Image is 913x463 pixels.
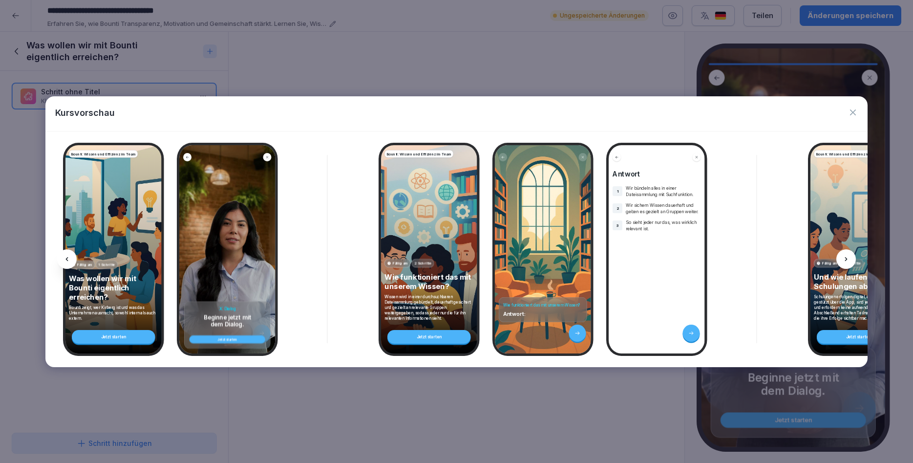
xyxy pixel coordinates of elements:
p: Bounti zeigt, wer Kirberg ist und was das Unternehmen ausmacht, sowohl intern als auch extern. [69,305,158,321]
p: 3 [616,222,619,228]
p: Bounti: Wissen und Effizienz im Team [816,151,881,156]
p: Beginne jetzt mit dem Dialog. [201,314,255,328]
p: Wie funktioniert das mit unserem Wissen? [384,272,474,291]
p: Was wollen wir mit Bounti eigentlich erreichen? [69,274,158,302]
p: Fällig am [393,261,408,266]
h4: Antwort [613,170,701,178]
button: Jetzt starten [190,335,266,344]
p: Antwort: [503,310,583,317]
h6: Dialog [224,307,236,310]
div: Jetzt starten [817,330,900,344]
p: Wir bündeln alles in einer Dateisammlung mit Suchfunktion. [626,185,701,198]
p: So sieht jeder nur das, was wirklich relevant ist. [626,219,701,232]
p: Fällig am [822,261,838,266]
p: Bounti: Wissen und Effizienz im Team [387,151,451,156]
p: Fällig am [77,262,93,267]
p: Bounti: Wissen und Effizienz im Team [71,151,136,156]
p: Wissen wird in einer durchsuchbaren Dateisammlung gebündelt, dauerhaft gesichert und gezielt an r... [384,294,474,321]
p: Und wie laufen Schulungen ab? [814,272,903,291]
div: Jetzt starten [387,330,471,344]
p: 1 [617,188,618,194]
p: 2 [616,205,619,211]
p: 2 Schritte [414,261,431,266]
div: Jetzt starten [193,338,262,341]
p: Kursvorschau [55,106,115,119]
p: Wir sichern Wissen dauerhaft und geben es gezielt an Gruppen weiter. [626,202,701,215]
p: Schulungen erfolgen digital, effizient und KI-gestützt über die App, sind jederzeit abrufbar und ... [814,294,903,321]
p: 1 Schritte [99,262,115,267]
div: Jetzt starten [72,330,155,344]
h4: Wie funktioniert das mit unserem Wissen? [503,302,583,308]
